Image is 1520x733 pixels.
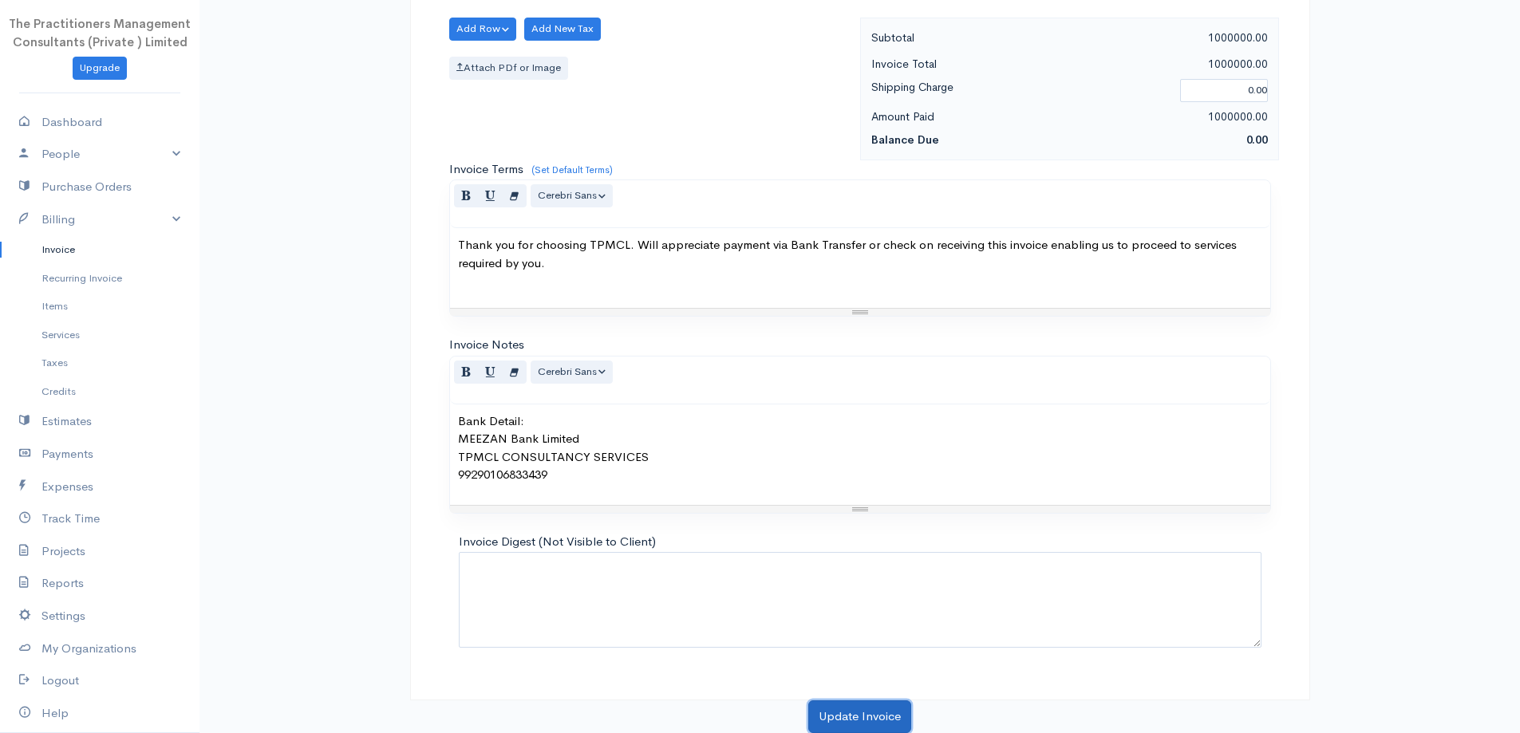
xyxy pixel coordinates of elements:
[531,164,613,176] a: (Set Default Terms)
[73,57,127,80] a: Upgrade
[538,188,597,202] span: Cerebri Sans
[449,336,524,354] label: Invoice Notes
[1069,107,1276,127] div: 1000000.00
[531,184,614,207] button: Font Family
[450,309,1270,316] div: Resize
[863,54,1070,74] div: Invoice Total
[1069,54,1276,74] div: 1000000.00
[9,16,191,49] span: The Practitioners Management Consultants (Private ) Limited
[863,28,1070,48] div: Subtotal
[454,184,479,207] button: Bold (CTRL+B)
[459,533,656,551] label: Invoice Digest (Not Visible to Client)
[808,700,911,733] button: Update Invoice
[478,184,503,207] button: Underline (CTRL+U)
[458,412,1262,484] p: Bank Detail: MEEZAN Bank Limited TPMCL CONSULTANCY SERVICES 99290106833439
[863,107,1070,127] div: Amount Paid
[450,506,1270,513] div: Resize
[1246,132,1268,147] span: 0.00
[502,361,527,384] button: Remove Font Style (CTRL+\)
[1069,28,1276,48] div: 1000000.00
[502,184,527,207] button: Remove Font Style (CTRL+\)
[449,57,568,80] label: Attach PDf or Image
[871,132,939,147] strong: Balance Due
[478,361,503,384] button: Underline (CTRL+U)
[538,365,597,378] span: Cerebri Sans
[454,361,479,384] button: Bold (CTRL+B)
[531,361,614,384] button: Font Family
[458,237,1237,270] span: Thank you for choosing TPMCL. Will appreciate payment via Bank Transfer or check on receiving thi...
[449,18,517,41] button: Add Row
[524,18,601,41] button: Add New Tax
[449,160,523,179] label: Invoice Terms
[863,77,1173,104] div: Shipping Charge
